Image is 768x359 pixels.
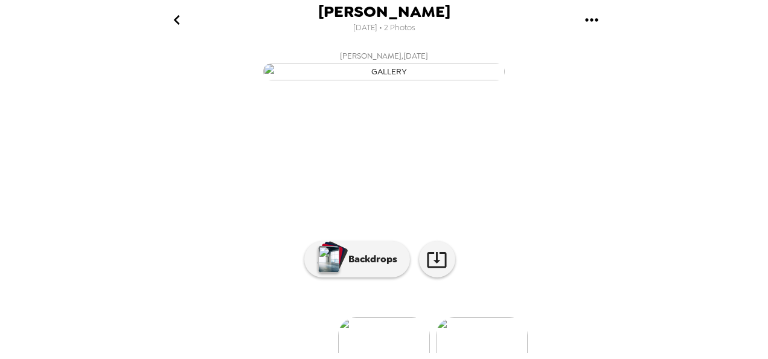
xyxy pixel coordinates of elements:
[340,49,428,63] span: [PERSON_NAME] , [DATE]
[263,63,505,80] img: gallery
[353,20,415,36] span: [DATE] • 2 Photos
[304,241,410,277] button: Backdrops
[318,4,450,20] span: [PERSON_NAME]
[142,45,626,84] button: [PERSON_NAME],[DATE]
[342,252,397,267] p: Backdrops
